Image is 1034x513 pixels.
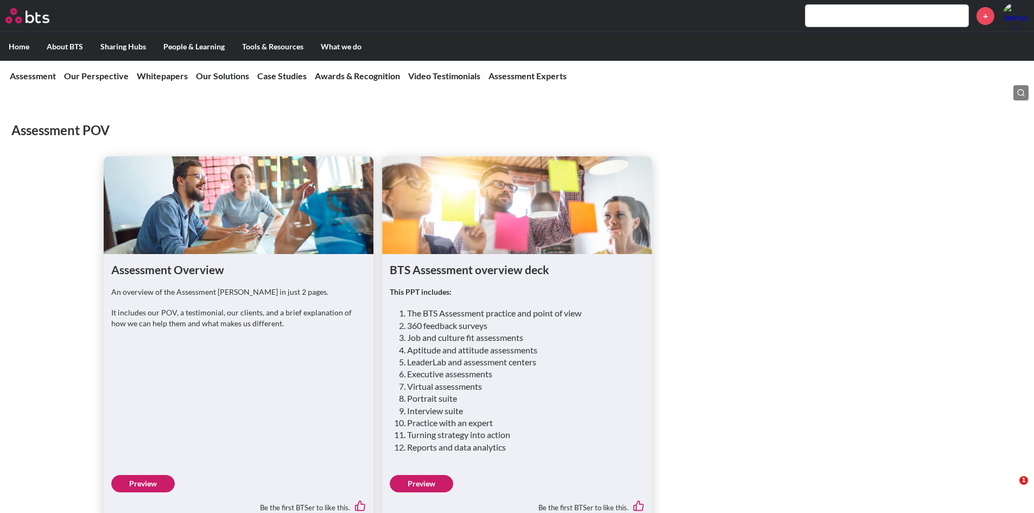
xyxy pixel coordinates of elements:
h1: BTS Assessment overview deck [390,262,644,277]
li: Aptitude and attitude assessments [407,344,636,356]
li: Reports and data analytics [407,441,636,453]
a: Awards & Recognition [315,71,400,81]
a: Profile [1003,3,1029,29]
li: Portrait suite [407,392,636,404]
a: Assessment Experts [489,71,567,81]
strong: This PPT includes: [390,287,452,296]
h1: Assessment Overview [111,262,366,277]
a: Video Testimonials [408,71,480,81]
a: Whitepapers [137,71,188,81]
li: Executive assessments [407,368,636,380]
p: An overview of the Assessment [PERSON_NAME] in just 2 pages. [111,287,366,297]
a: Preview [111,475,175,492]
a: Assessment [10,71,56,81]
li: Virtual assessments [407,381,636,392]
img: BTS Logo [5,8,49,23]
label: Sharing Hubs [92,33,155,61]
a: Preview [390,475,453,492]
a: Case Studies [257,71,307,81]
iframe: Intercom live chat [997,476,1023,502]
label: About BTS [38,33,92,61]
li: LeaderLab and assessment centers [407,356,636,368]
label: Tools & Resources [233,33,312,61]
li: The BTS Assessment practice and point of view [407,307,636,319]
li: Turning strategy into action [407,429,636,441]
li: Interview suite [407,405,636,417]
label: People & Learning [155,33,233,61]
li: Practice with an expert [407,417,636,429]
a: Our Perspective [64,71,129,81]
a: Our Solutions [196,71,249,81]
a: + [976,7,994,25]
span: 1 [1019,476,1028,485]
li: 360 feedback surveys [407,320,636,332]
a: Go home [5,8,69,23]
img: Jaehyun Park [1003,3,1029,29]
label: What we do [312,33,370,61]
p: It includes our POV, a testimonial, our clients, and a brief explanation of how we can help them ... [111,307,366,328]
li: Job and culture fit assessments [407,332,636,344]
